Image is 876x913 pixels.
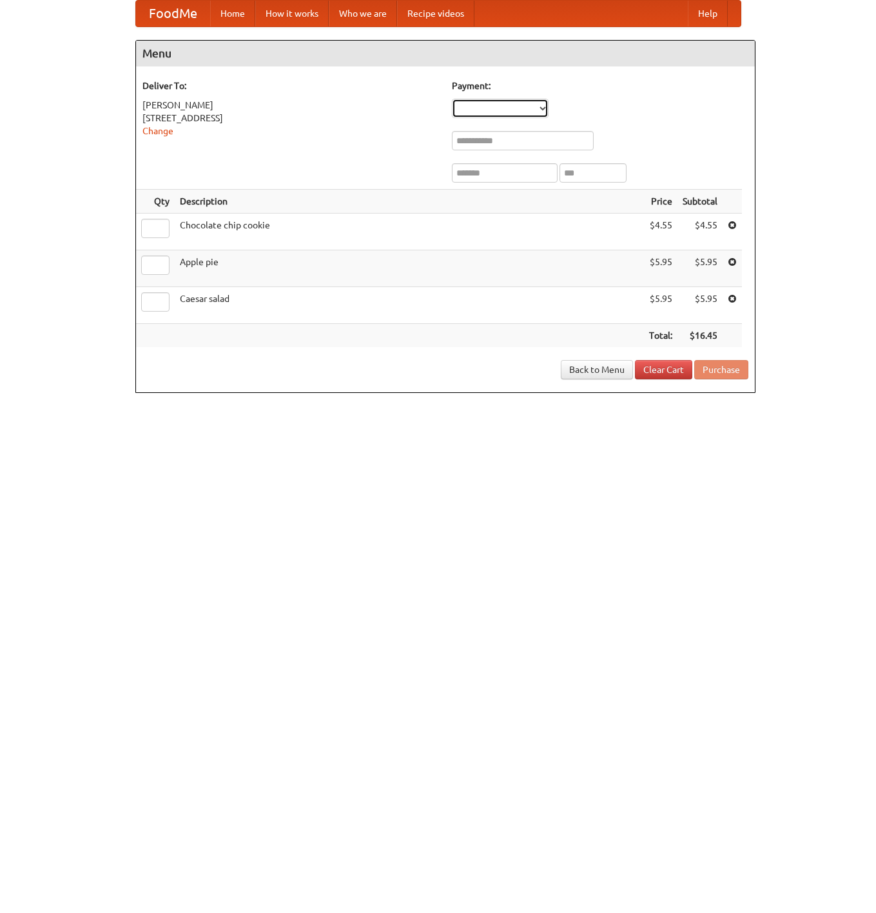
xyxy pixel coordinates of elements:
th: Price [644,190,677,214]
td: $5.95 [677,250,723,287]
div: [STREET_ADDRESS] [142,112,439,125]
td: $4.55 [677,214,723,250]
td: Caesar salad [175,287,644,324]
th: $16.45 [677,324,723,348]
h4: Menu [136,41,755,66]
h5: Payment: [452,79,748,92]
td: $5.95 [644,287,677,324]
a: Back to Menu [561,360,633,379]
h5: Deliver To: [142,79,439,92]
td: $5.95 [644,250,677,287]
th: Qty [136,190,175,214]
a: How it works [255,1,329,26]
a: Who we are [329,1,397,26]
td: $4.55 [644,214,677,250]
th: Subtotal [677,190,723,214]
td: Chocolate chip cookie [175,214,644,250]
a: Home [210,1,255,26]
a: FoodMe [136,1,210,26]
a: Change [142,126,173,136]
th: Total: [644,324,677,348]
th: Description [175,190,644,214]
td: Apple pie [175,250,644,287]
a: Recipe videos [397,1,474,26]
button: Purchase [694,360,748,379]
div: [PERSON_NAME] [142,99,439,112]
a: Help [688,1,728,26]
td: $5.95 [677,287,723,324]
a: Clear Cart [635,360,692,379]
